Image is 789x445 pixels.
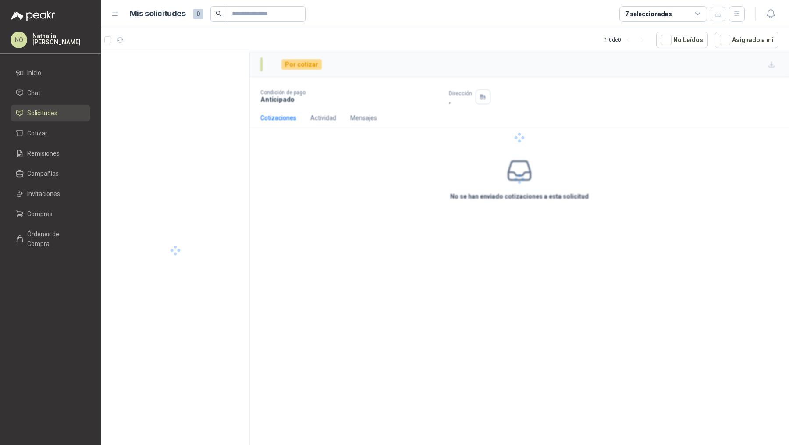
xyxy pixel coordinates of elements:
[11,125,90,142] a: Cotizar
[11,165,90,182] a: Compañías
[11,85,90,101] a: Chat
[11,32,27,48] div: NO
[27,88,40,98] span: Chat
[27,229,82,249] span: Órdenes de Compra
[27,128,47,138] span: Cotizar
[11,226,90,252] a: Órdenes de Compra
[11,145,90,162] a: Remisiones
[27,209,53,219] span: Compras
[625,9,672,19] div: 7 seleccionadas
[11,185,90,202] a: Invitaciones
[11,64,90,81] a: Inicio
[11,206,90,222] a: Compras
[130,7,186,20] h1: Mis solicitudes
[216,11,222,17] span: search
[27,68,41,78] span: Inicio
[11,11,55,21] img: Logo peakr
[656,32,708,48] button: No Leídos
[604,33,649,47] div: 1 - 0 de 0
[27,149,60,158] span: Remisiones
[27,108,57,118] span: Solicitudes
[27,189,60,199] span: Invitaciones
[715,32,778,48] button: Asignado a mi
[11,105,90,121] a: Solicitudes
[32,33,90,45] p: Nathalia [PERSON_NAME]
[27,169,59,178] span: Compañías
[193,9,203,19] span: 0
